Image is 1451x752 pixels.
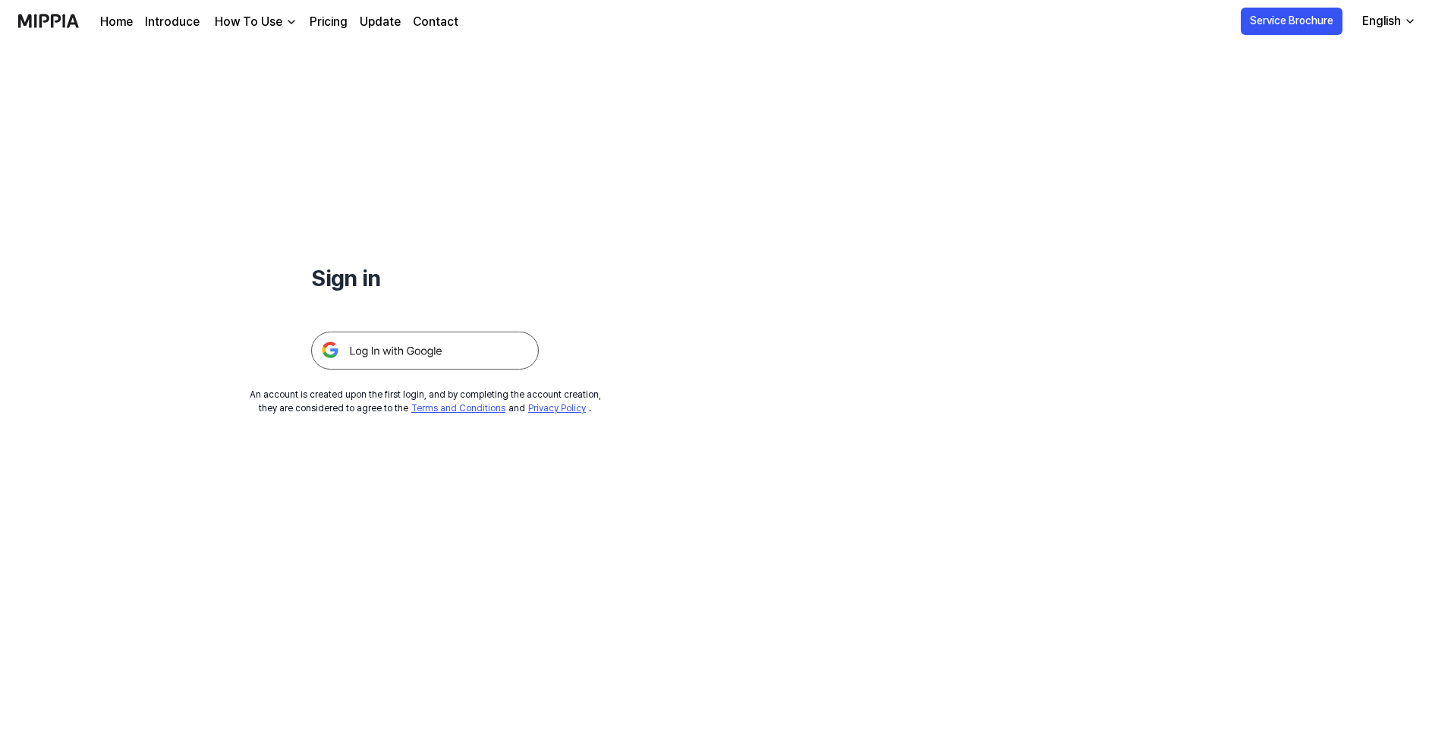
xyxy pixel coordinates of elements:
a: Update [360,13,401,31]
button: Service Brochure [1241,8,1342,35]
a: Terms and Conditions [411,403,505,414]
a: Home [100,13,133,31]
a: Contact [413,13,458,31]
img: 구글 로그인 버튼 [311,332,539,370]
div: An account is created upon the first login, and by completing the account creation, they are cons... [250,388,601,415]
button: How To Use [212,13,297,31]
div: How To Use [212,13,285,31]
h1: Sign in [311,261,539,295]
img: down [285,16,297,28]
a: Introduce [145,13,200,31]
a: Pricing [310,13,348,31]
button: English [1350,6,1425,36]
a: Privacy Policy [528,403,586,414]
div: English [1359,12,1404,30]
